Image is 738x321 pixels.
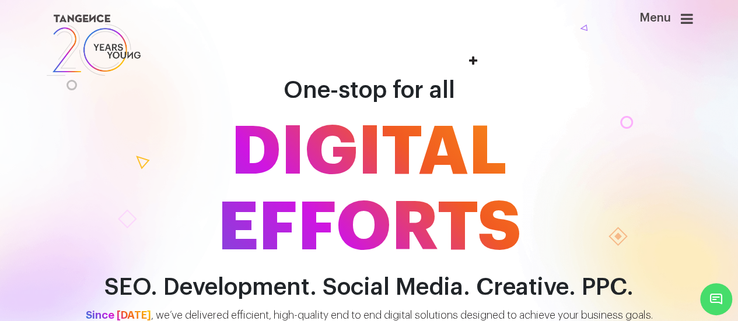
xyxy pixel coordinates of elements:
[37,274,702,301] h2: SEO. Development. Social Media. Creative. PPC.
[86,310,151,320] span: Since [DATE]
[46,12,142,79] img: logo SVG
[284,79,455,102] span: One-stop for all
[37,114,702,266] span: DIGITAL EFFORTS
[700,283,732,315] span: Chat Widget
